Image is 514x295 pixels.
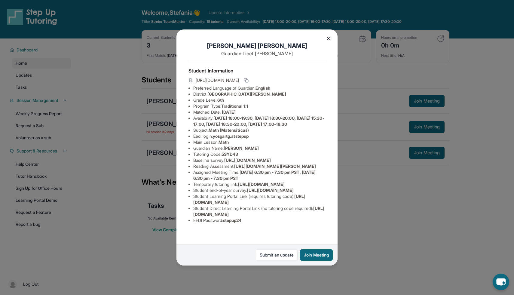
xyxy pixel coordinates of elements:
li: Student Learning Portal Link (requires tutoring code) : [193,193,326,205]
li: EEDI Password : [193,217,326,223]
li: Tutoring Code : [193,151,326,157]
li: Main Lesson : [193,139,326,145]
span: Math [219,140,229,145]
h4: Student Information [188,67,326,74]
span: [URL][DOMAIN_NAME] [196,77,239,83]
li: Matched Date: [193,109,326,115]
button: Join Meeting [300,249,333,261]
li: Eedi login : [193,133,326,139]
span: Traditional 1:1 [221,103,248,109]
a: Submit an update [256,249,298,261]
li: Program Type: [193,103,326,109]
span: [URL][DOMAIN_NAME] [247,188,294,193]
li: District: [193,91,326,97]
li: Grade Level: [193,97,326,103]
h1: [PERSON_NAME] [PERSON_NAME] [188,41,326,50]
span: English [255,85,270,91]
span: [GEOGRAPHIC_DATA][PERSON_NAME] [207,91,286,97]
li: Availability: [193,115,326,127]
span: [URL][DOMAIN_NAME][PERSON_NAME] [234,164,316,169]
li: Preferred Language of Guardian: [193,85,326,91]
span: [DATE] [222,109,236,115]
li: Baseline survey : [193,157,326,163]
li: Student Direct Learning Portal Link (no tutoring code required) : [193,205,326,217]
span: stepup24 [223,218,242,223]
li: Guardian Name : [193,145,326,151]
span: 6th [217,97,224,103]
span: [URL][DOMAIN_NAME] [224,158,271,163]
span: [PERSON_NAME] [224,146,259,151]
button: chat-button [493,274,509,290]
li: Subject : [193,127,326,133]
span: [URL][DOMAIN_NAME] [238,182,285,187]
li: Student end-of-year survey : [193,187,326,193]
span: yosgartg.atstepup [213,134,249,139]
span: [DATE] 6:30 pm - 7:30 pm PST, [DATE] 6:30 pm - 7:30 pm PST [193,170,316,181]
li: Temporary tutoring link : [193,181,326,187]
span: Math (Matemáticas) [209,128,249,133]
img: Close Icon [326,36,331,41]
li: Assigned Meeting Time : [193,169,326,181]
span: [DATE] 18:00-19:30, [DATE] 18:30-20:00, [DATE] 15:30-17:00, [DATE] 18:30-20:00, [DATE] 17:00-18:30 [193,115,324,127]
p: Guardian: Licet [PERSON_NAME] [188,50,326,57]
span: 5SYD43 [222,152,238,157]
li: Reading Assessment : [193,163,326,169]
button: Copy link [243,77,250,84]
